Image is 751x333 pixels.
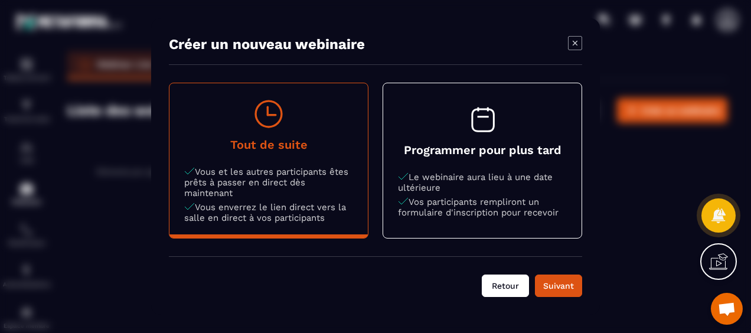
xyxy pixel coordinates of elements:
h4: Créer un nouveau webinaire [169,36,365,53]
a: Ouvrir le chat [711,293,743,325]
button: Tout de suiteVous et les autres participants êtes prêts à passer en direct dès maintenantVous env... [169,83,368,238]
button: Suivant [535,275,582,297]
h4: Programmer pour plus tard [398,143,567,157]
p: Vous et les autres participants êtes prêts à passer en direct dès maintenant [184,166,353,198]
div: Suivant [543,280,574,292]
p: Vous enverrez le lien direct vers la salle en direct à vos participants [184,202,353,223]
h4: Tout de suite [184,138,353,152]
p: Le webinaire aura lieu à une date ultérieure [398,172,567,193]
button: Retour [482,275,529,297]
button: Programmer pour plus tardLe webinaire aura lieu à une date ultérieureVos participants rempliront ... [383,89,582,233]
p: Vos participants rempliront un formulaire d'inscription pour recevoir [398,197,567,218]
